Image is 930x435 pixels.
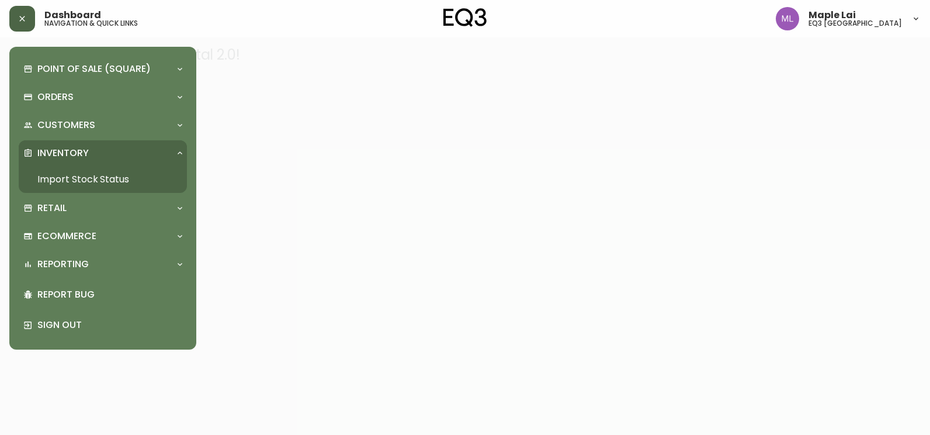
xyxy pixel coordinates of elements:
[37,258,89,271] p: Reporting
[37,319,182,332] p: Sign Out
[19,84,187,110] div: Orders
[19,310,187,340] div: Sign Out
[808,11,856,20] span: Maple Lai
[37,119,95,132] p: Customers
[808,20,902,27] h5: eq3 [GEOGRAPHIC_DATA]
[19,140,187,166] div: Inventory
[19,279,187,310] div: Report Bug
[44,11,101,20] span: Dashboard
[443,8,487,27] img: logo
[37,147,89,160] p: Inventory
[776,7,799,30] img: 61e28cffcf8cc9f4e300d877dd684943
[37,230,96,243] p: Ecommerce
[37,288,182,301] p: Report Bug
[37,91,74,103] p: Orders
[19,56,187,82] div: Point of Sale (Square)
[19,195,187,221] div: Retail
[37,63,151,75] p: Point of Sale (Square)
[19,112,187,138] div: Customers
[19,223,187,249] div: Ecommerce
[19,166,187,193] a: Import Stock Status
[44,20,138,27] h5: navigation & quick links
[37,202,67,215] p: Retail
[19,251,187,277] div: Reporting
